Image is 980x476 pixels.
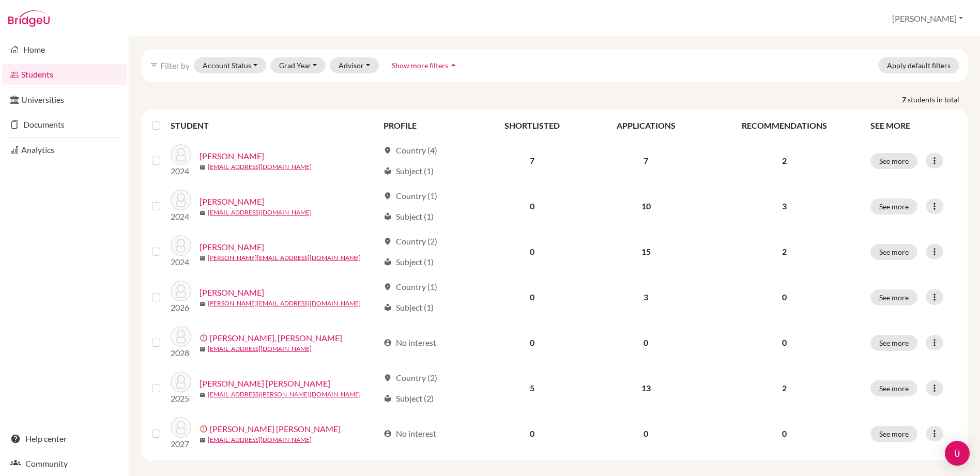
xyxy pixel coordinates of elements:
th: STUDENT [171,113,377,138]
a: Home [2,39,127,60]
span: mail [200,437,206,443]
button: See more [870,335,917,351]
span: mail [200,255,206,262]
button: See more [870,198,917,214]
td: 0 [477,229,588,274]
p: 2025 [171,392,191,405]
button: Show more filtersarrow_drop_up [383,57,467,73]
span: mail [200,392,206,398]
a: Universities [2,89,127,110]
span: local_library [384,167,392,175]
a: [EMAIL_ADDRESS][DOMAIN_NAME] [208,435,312,444]
div: Subject (1) [384,165,434,177]
strong: 7 [902,94,908,105]
p: 2024 [171,165,191,177]
span: students in total [908,94,968,105]
a: [PERSON_NAME], [PERSON_NAME] [210,332,342,344]
a: [PERSON_NAME] [PERSON_NAME] [210,423,341,435]
p: 2027 [171,438,191,450]
td: 5 [477,365,588,411]
span: account_circle [384,339,392,347]
img: Hernandez, Daniel [171,144,191,165]
div: Country (2) [384,235,437,248]
img: Thompson Hernandez, Mai [171,417,191,438]
div: No interest [384,427,436,440]
span: local_library [384,212,392,221]
span: mail [200,164,206,171]
span: error_outline [200,334,210,342]
button: Grad Year [270,57,326,73]
td: 7 [588,138,705,183]
td: 3 [588,274,705,320]
p: 0 [710,427,858,440]
button: See more [870,426,917,442]
p: 2026 [171,301,191,314]
p: 2 [710,245,858,258]
td: 7 [477,138,588,183]
td: 0 [477,320,588,365]
p: 2024 [171,256,191,268]
button: Apply default filters [878,57,959,73]
p: 0 [710,291,858,303]
img: Hernández, Sofía [171,281,191,301]
td: 0 [588,411,705,456]
a: [EMAIL_ADDRESS][PERSON_NAME][DOMAIN_NAME] [208,390,361,399]
div: Open Intercom Messenger [945,441,970,466]
td: 0 [588,320,705,365]
img: Hernandez Giacomin, Luisana [171,326,191,347]
span: error_outline [200,425,210,433]
a: [EMAIL_ADDRESS][DOMAIN_NAME] [208,162,312,172]
a: Documents [2,114,127,135]
div: Country (1) [384,190,437,202]
th: PROFILE [377,113,477,138]
span: location_on [384,146,392,155]
span: local_library [384,303,392,312]
button: Advisor [330,57,379,73]
td: 0 [477,183,588,229]
a: [EMAIL_ADDRESS][DOMAIN_NAME] [208,208,312,217]
button: See more [870,380,917,396]
p: 0 [710,336,858,349]
span: mail [200,210,206,216]
td: 10 [588,183,705,229]
p: 2 [710,382,858,394]
span: location_on [384,237,392,245]
a: Students [2,64,127,85]
a: Help center [2,428,127,449]
div: Subject (1) [384,256,434,268]
td: 0 [477,411,588,456]
button: Account Status [194,57,266,73]
div: Country (1) [384,281,437,293]
span: location_on [384,192,392,200]
button: See more [870,289,917,305]
a: Community [2,453,127,474]
span: mail [200,301,206,307]
img: Bridge-U [8,10,50,27]
p: 2024 [171,210,191,223]
div: Subject (1) [384,301,434,314]
p: 2 [710,155,858,167]
a: [EMAIL_ADDRESS][DOMAIN_NAME] [208,344,312,354]
a: Analytics [2,140,127,160]
a: [PERSON_NAME] [200,150,264,162]
span: location_on [384,283,392,291]
p: 2028 [171,347,191,359]
img: Hernandez, Lucas [171,190,191,210]
span: account_circle [384,429,392,438]
p: 3 [710,200,858,212]
span: local_library [384,258,392,266]
a: [PERSON_NAME] [200,286,264,299]
button: [PERSON_NAME] [887,9,968,28]
a: [PERSON_NAME][EMAIL_ADDRESS][DOMAIN_NAME] [208,253,361,263]
a: [PERSON_NAME][EMAIL_ADDRESS][DOMAIN_NAME] [208,299,361,308]
button: See more [870,244,917,260]
span: local_library [384,394,392,403]
td: 0 [477,274,588,320]
th: APPLICATIONS [588,113,705,138]
span: mail [200,346,206,352]
div: Country (2) [384,372,437,384]
span: Filter by [160,60,190,70]
div: No interest [384,336,436,349]
div: Subject (2) [384,392,434,405]
i: arrow_drop_up [448,60,458,70]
